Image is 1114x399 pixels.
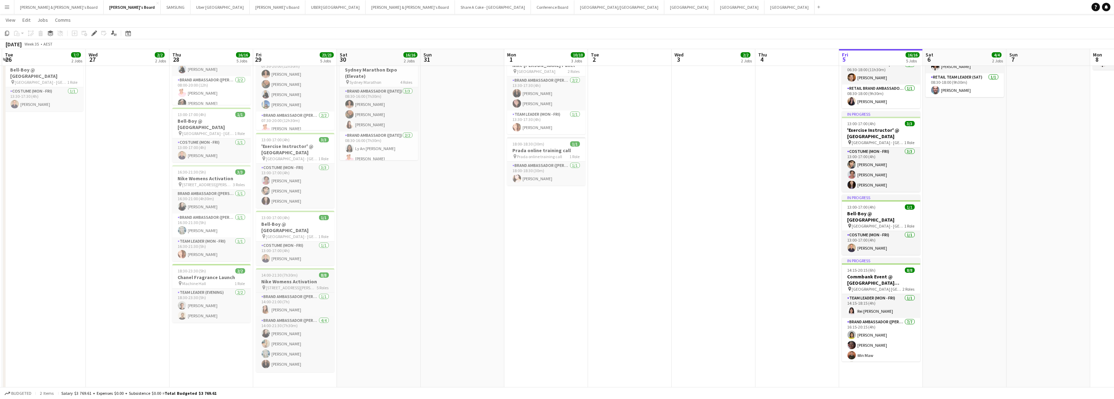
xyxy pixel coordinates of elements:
[191,0,250,14] button: Uber [GEOGRAPHIC_DATA]
[764,0,815,14] button: [GEOGRAPHIC_DATA]
[5,87,83,111] app-card-role: Costume (Mon - Fri)1/113:30-17:30 (4h)[PERSON_NAME]
[507,162,586,185] app-card-role: Brand Ambassador ([PERSON_NAME])1/118:00-18:30 (30m)[PERSON_NAME]
[236,52,250,58] span: 16/16
[842,84,920,108] app-card-role: RETAIL Brand Ambassador (Mon - Fri)1/108:30-18:00 (9h30m)[PERSON_NAME]
[11,391,32,396] span: Budgeted
[305,0,366,14] button: UBER [GEOGRAPHIC_DATA]
[674,52,684,58] span: Wed
[256,26,334,130] app-job-card: 07:30-20:00 (12h30m)9/9Sydney Marathon Expo (Elevate) Sydney Marathon4 RolesBrand Ambassador ([PE...
[571,52,585,58] span: 10/10
[842,273,920,286] h3: Commbank Event @ [GEOGRAPHIC_DATA] [GEOGRAPHIC_DATA]
[319,234,329,239] span: 1 Role
[401,80,413,85] span: 4 Roles
[852,286,903,292] span: [GEOGRAPHIC_DATA] [GEOGRAPHIC_DATA]
[256,221,334,234] h3: Bell-Boy @ [GEOGRAPHIC_DATA]
[256,211,334,265] app-job-card: 13:00-17:00 (4h)1/1Bell-Boy @ [GEOGRAPHIC_DATA] [GEOGRAPHIC_DATA] - [GEOGRAPHIC_DATA]1 RoleCostum...
[68,80,78,85] span: 1 Role
[266,285,317,290] span: [STREET_ADDRESS][PERSON_NAME]
[507,110,586,134] app-card-role: Team Leader (Mon - Fri)1/113:30-17:30 (4h)[PERSON_NAME]
[507,137,586,185] div: 18:00-18:30 (30m)1/1Prada online training call Prada online training call1 RoleBrand Ambassador (...
[507,76,586,110] app-card-role: Brand Ambassador ([PERSON_NAME])2/213:30-17:30 (4h)[PERSON_NAME][PERSON_NAME]
[15,80,68,85] span: [GEOGRAPHIC_DATA] - [GEOGRAPHIC_DATA]
[172,175,251,182] h3: Nike Womens Activation
[155,52,165,58] span: 2/2
[172,165,251,261] app-job-card: 16:30-21:30 (5h)3/3Nike Womens Activation [STREET_ADDRESS][PERSON_NAME]3 RolesBrand Ambassador ([...
[842,127,920,140] h3: 'Exercise Instructor' @ [GEOGRAPHIC_DATA]
[319,215,329,220] span: 1/1
[71,52,81,58] span: 7/7
[1092,55,1102,63] span: 8
[172,118,251,130] h3: Bell-Boy @ [GEOGRAPHIC_DATA]
[906,52,920,58] span: 16/16
[517,154,562,159] span: Prada online training call
[256,143,334,156] h3: 'Exercise Instructor' @ [GEOGRAPHIC_DATA]
[571,58,584,63] div: 3 Jobs
[256,52,262,58] span: Fri
[256,133,334,208] div: 13:00-17:00 (4h)3/3'Exercise Instructor' @ [GEOGRAPHIC_DATA] [GEOGRAPHIC_DATA] - [GEOGRAPHIC_DATA...
[37,17,48,23] span: Jobs
[319,156,329,161] span: 1 Role
[905,121,915,126] span: 3/3
[172,264,251,323] app-job-card: 18:30-23:30 (5h)2/2Chanel Fragrance Launch Machine Hall1 RoleTeam Leader (Evening)2/218:30-23:30 ...
[574,0,664,14] button: [GEOGRAPHIC_DATA]/[GEOGRAPHIC_DATA]
[236,58,250,63] div: 5 Jobs
[171,55,181,63] span: 28
[266,156,319,161] span: [GEOGRAPHIC_DATA] - [GEOGRAPHIC_DATA]
[423,52,432,58] span: Sun
[23,41,41,47] span: Week 35
[842,258,920,361] app-job-card: In progress14:15-20:15 (6h)8/8Commbank Event @ [GEOGRAPHIC_DATA] [GEOGRAPHIC_DATA] [GEOGRAPHIC_DA...
[507,52,586,134] div: 13:30-17:30 (4h)3/3Nike [PERSON_NAME] Panel [GEOGRAPHIC_DATA]2 RolesBrand Ambassador ([PERSON_NAM...
[88,55,98,63] span: 27
[758,52,767,58] span: Thu
[250,0,305,14] button: [PERSON_NAME]'s Board
[847,121,876,126] span: 13:00-17:00 (4h)
[590,55,599,63] span: 2
[741,52,750,58] span: 2/2
[513,141,545,147] span: 18:00-18:30 (30m)
[14,0,104,14] button: [PERSON_NAME] & [PERSON_NAME]'s Board
[172,274,251,280] h3: Chanel Fragrance Launch
[842,31,920,108] div: In progress06:30-18:00 (11h30m)2/2Prada Prototype Activation Bondi Beach Surf Life Saving Club2 R...
[161,0,191,14] button: SAMSUNG
[172,289,251,323] app-card-role: Team Leader (Evening)2/218:30-23:30 (5h)[PERSON_NAME][PERSON_NAME]
[570,141,580,147] span: 1/1
[5,56,83,111] app-job-card: 13:30-17:30 (4h)1/1Bell-Boy @ [GEOGRAPHIC_DATA] [GEOGRAPHIC_DATA] - [GEOGRAPHIC_DATA]1 RoleCostum...
[235,169,245,175] span: 3/3
[165,391,216,396] span: Total Budgeted $3 769.61
[89,52,98,58] span: Wed
[6,17,15,23] span: View
[506,55,516,63] span: 1
[256,242,334,265] app-card-role: Costume (Mon - Fri)1/113:00-17:00 (4h)[PERSON_NAME]
[455,0,531,14] button: Share A Coke - [GEOGRAPHIC_DATA]
[233,182,245,187] span: 3 Roles
[4,55,13,63] span: 26
[104,0,161,14] button: [PERSON_NAME]'s Board
[842,195,920,255] app-job-card: In progress13:00-17:00 (4h)1/1Bell-Boy @ [GEOGRAPHIC_DATA] [GEOGRAPHIC_DATA] - [GEOGRAPHIC_DATA]1...
[172,190,251,214] app-card-role: Brand Ambassador ([PERSON_NAME])1/116:30-21:00 (4h30m)[PERSON_NAME]
[757,55,767,63] span: 4
[842,148,920,192] app-card-role: Costume (Mon - Fri)3/313:00-17:00 (4h)[PERSON_NAME][PERSON_NAME][PERSON_NAME]
[340,67,418,79] h3: Sydney Marathon Expo (Elevate)
[262,272,298,278] span: 14:00-21:30 (7h30m)
[517,69,556,74] span: [GEOGRAPHIC_DATA]
[256,317,334,371] app-card-role: Brand Ambassador ([PERSON_NAME])4/414:00-21:30 (7h30m)[PERSON_NAME][PERSON_NAME][PERSON_NAME][PER...
[340,131,418,165] app-card-role: Brand Ambassador ([DATE])2/208:30-16:00 (7h30m)Ly An [PERSON_NAME][PERSON_NAME]
[172,237,251,261] app-card-role: Team Leader (Mon - Fri)1/116:30-21:30 (5h)[PERSON_NAME]
[340,52,347,58] span: Sat
[319,137,329,142] span: 3/3
[172,108,251,162] app-job-card: 13:00-17:00 (4h)1/1Bell-Boy @ [GEOGRAPHIC_DATA] [GEOGRAPHIC_DATA] - [GEOGRAPHIC_DATA]1 RoleCostum...
[842,111,920,117] div: In progress
[52,15,74,25] a: Comms
[43,41,53,47] div: AEST
[319,272,329,278] span: 8/8
[255,55,262,63] span: 29
[992,58,1003,63] div: 2 Jobs
[350,80,382,85] span: Sydney Marathon
[4,390,33,397] button: Budgeted
[182,182,233,187] span: [STREET_ADDRESS][PERSON_NAME]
